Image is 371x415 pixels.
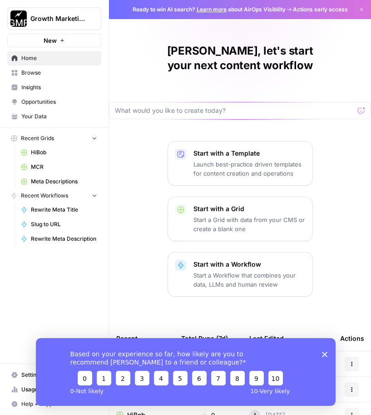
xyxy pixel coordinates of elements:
[7,368,101,382] a: Settings
[17,217,101,232] a: Slug to URL
[293,5,348,14] span: Actions early access
[44,36,57,45] span: New
[109,44,371,73] h1: [PERSON_NAME], let's start your next content workflow
[31,177,97,186] span: Meta Descriptions
[31,206,97,214] span: Rewrite Meta Title
[193,204,305,213] p: Start with a Grid
[17,145,101,160] a: HiBob
[17,232,101,246] a: Rewrite Meta Description
[21,400,97,408] span: Help + Support
[31,220,97,228] span: Slug to URL
[193,215,305,233] p: Start a Grid with data from your CMS or create a blank one
[36,338,336,406] iframe: Survey from AirOps
[249,326,284,351] div: Last Edited
[7,80,101,95] a: Insights
[181,326,228,351] div: Total Runs (7d)
[7,397,101,411] button: Help + Support
[21,54,97,62] span: Home
[17,202,101,217] a: Rewrite Meta Title
[10,10,27,27] img: Growth Marketing Pro Logo
[7,51,101,66] a: Home
[31,235,97,243] span: Rewrite Meta Description
[21,83,97,91] span: Insights
[21,385,97,394] span: Usage
[31,163,97,171] span: MCR
[7,7,101,30] button: Workspace: Growth Marketing Pro
[168,197,313,241] button: Start with a GridStart a Grid with data from your CMS or create a blank one
[7,34,101,47] button: New
[193,271,305,289] p: Start a Workflow that combines your data, LLMs and human review
[7,189,101,202] button: Recent Workflows
[7,66,101,80] a: Browse
[31,148,97,157] span: HiBob
[193,260,305,269] p: Start with a Workflow
[116,326,167,351] div: Recent
[197,6,227,13] a: Learn more
[30,14,85,23] span: Growth Marketing Pro
[168,252,313,297] button: Start with a WorkflowStart a Workflow that combines your data, LLMs and human review
[115,106,354,115] input: What would you like to create today?
[17,160,101,174] a: MCR
[168,141,313,186] button: Start with a TemplateLaunch best-practice driven templates for content creation and operations
[7,382,101,397] a: Usage
[21,371,97,379] span: Settings
[193,160,305,178] p: Launch best-practice driven templates for content creation and operations
[7,109,101,124] a: Your Data
[7,132,101,145] button: Recent Grids
[7,95,101,109] a: Opportunities
[21,134,54,142] span: Recent Grids
[21,192,68,200] span: Recent Workflows
[21,69,97,77] span: Browse
[21,98,97,106] span: Opportunities
[133,5,286,14] span: Ready to win AI search? about AirOps Visibility
[193,149,305,158] p: Start with a Template
[340,326,364,351] div: Actions
[21,112,97,121] span: Your Data
[17,174,101,189] a: Meta Descriptions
